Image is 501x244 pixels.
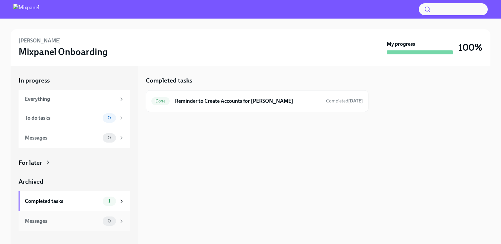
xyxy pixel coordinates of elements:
[326,98,363,104] span: Completed
[458,41,482,53] h3: 100%
[25,134,100,142] div: Messages
[19,211,130,231] a: Messages0
[104,135,115,140] span: 0
[326,98,363,104] span: October 14th, 2025 01:11
[104,115,115,120] span: 0
[104,199,114,204] span: 1
[151,96,363,106] a: DoneReminder to Create Accounts for [PERSON_NAME]Completed[DATE]
[19,158,130,167] a: For later
[175,97,321,105] h6: Reminder to Create Accounts for [PERSON_NAME]
[19,76,130,85] a: In progress
[146,76,192,85] h5: Completed tasks
[19,191,130,211] a: Completed tasks1
[19,37,61,44] h6: [PERSON_NAME]
[19,158,42,167] div: For later
[151,98,170,103] span: Done
[13,4,39,15] img: Mixpanel
[19,46,108,58] h3: Mixpanel Onboarding
[25,198,100,205] div: Completed tasks
[387,40,415,48] strong: My progress
[19,177,130,186] a: Archived
[25,217,100,225] div: Messages
[19,90,130,108] a: Everything
[348,98,363,104] strong: [DATE]
[25,114,100,122] div: To do tasks
[19,108,130,128] a: To do tasks0
[19,128,130,148] a: Messages0
[104,218,115,223] span: 0
[25,95,116,103] div: Everything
